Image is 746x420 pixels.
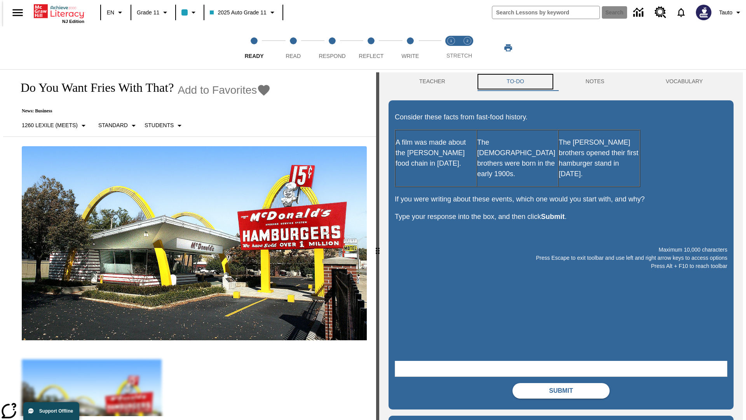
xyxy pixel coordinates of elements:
[62,19,84,24] span: NJ Edition
[395,112,727,122] p: Consider these facts from fast-food history.
[496,41,521,55] button: Print
[3,6,113,13] body: Maximum 10,000 characters Press Escape to exit toolbar and use left and right arrow keys to acces...
[396,137,476,169] p: A film was made about the [PERSON_NAME] food chain in [DATE].
[207,5,280,19] button: Class: 2025 Auto Grade 11, Select your class
[137,9,159,17] span: Grade 11
[395,212,727,222] p: Type your response into the box, and then click .
[6,1,29,24] button: Open side menu
[450,39,452,43] text: 1
[446,52,472,59] span: STRETCH
[719,9,732,17] span: Tauto
[395,194,727,205] p: If you were writing about these events, which one would you start with, and why?
[12,108,271,114] p: News: Business
[178,84,257,96] span: Add to Favorites
[286,53,301,59] span: Read
[178,83,271,97] button: Add to Favorites - Do You Want Fries With That?
[691,2,716,23] button: Select a new avatar
[555,72,635,91] button: NOTES
[477,137,558,179] p: The [DEMOGRAPHIC_DATA] brothers were born in the early 1900s.
[401,53,419,59] span: Write
[22,146,367,341] img: One of the first McDonald's stores, with the iconic red sign and golden arches.
[107,9,114,17] span: EN
[388,26,433,69] button: Write step 5 of 5
[270,26,315,69] button: Read step 2 of 5
[635,72,734,91] button: VOCABULARY
[629,2,650,23] a: Data Center
[178,5,201,19] button: Class color is light blue. Change class color
[3,72,376,416] div: reading
[466,39,468,43] text: 2
[650,2,671,23] a: Resource Center, Will open in new tab
[95,119,141,133] button: Scaffolds, Standard
[245,53,264,59] span: Ready
[512,383,610,399] button: Submit
[492,6,600,19] input: search field
[319,53,345,59] span: Respond
[22,121,78,129] p: 1260 Lexile (Meets)
[19,119,91,133] button: Select Lexile, 1260 Lexile (Meets)
[210,9,266,17] span: 2025 Auto Grade 11
[103,5,128,19] button: Language: EN, Select a language
[395,246,727,254] p: Maximum 10,000 characters
[476,72,555,91] button: TO-DO
[559,137,640,179] p: The [PERSON_NAME] brothers opened their first hamburger stand in [DATE].
[395,254,727,262] p: Press Escape to exit toolbar and use left and right arrow keys to access options
[134,5,173,19] button: Grade: Grade 11, Select a grade
[389,72,476,91] button: Teacher
[696,5,711,20] img: Avatar
[145,121,174,129] p: Students
[440,26,462,69] button: Stretch Read step 1 of 2
[98,121,128,129] p: Standard
[232,26,277,69] button: Ready step 1 of 5
[456,26,479,69] button: Stretch Respond step 2 of 2
[141,119,187,133] button: Select Student
[349,26,394,69] button: Reflect step 4 of 5
[376,72,379,420] div: Press Enter or Spacebar and then press right and left arrow keys to move the slider
[716,5,746,19] button: Profile/Settings
[671,2,691,23] a: Notifications
[310,26,355,69] button: Respond step 3 of 5
[39,408,73,414] span: Support Offline
[389,72,734,91] div: Instructional Panel Tabs
[34,3,84,24] div: Home
[395,262,727,270] p: Press Alt + F10 to reach toolbar
[23,402,79,420] button: Support Offline
[12,80,174,95] h1: Do You Want Fries With That?
[379,72,743,420] div: activity
[359,53,384,59] span: Reflect
[541,213,565,220] strong: Submit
